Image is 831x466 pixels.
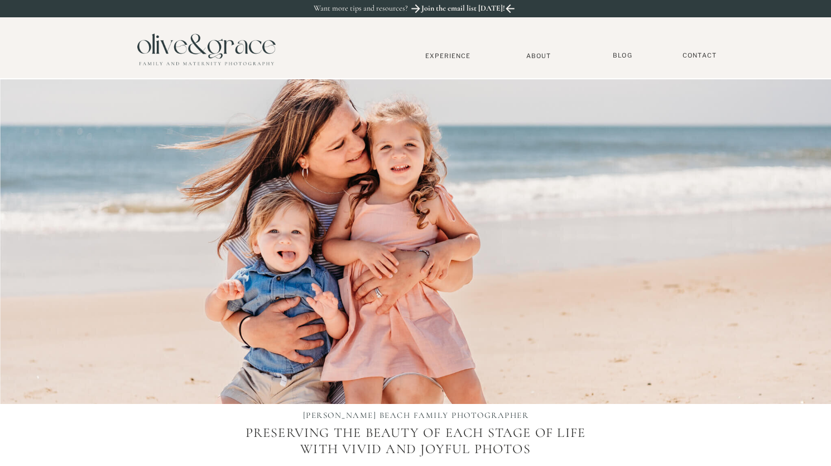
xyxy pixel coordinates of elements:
p: Want more tips and resources? [314,4,432,13]
a: About [522,52,556,59]
a: Join the email list [DATE]! [420,4,506,16]
a: Contact [678,51,722,60]
a: BLOG [609,51,637,60]
a: Experience [411,52,485,60]
h1: [PERSON_NAME] BEACH FAMILY PHOTOGRAPHER [297,410,535,422]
